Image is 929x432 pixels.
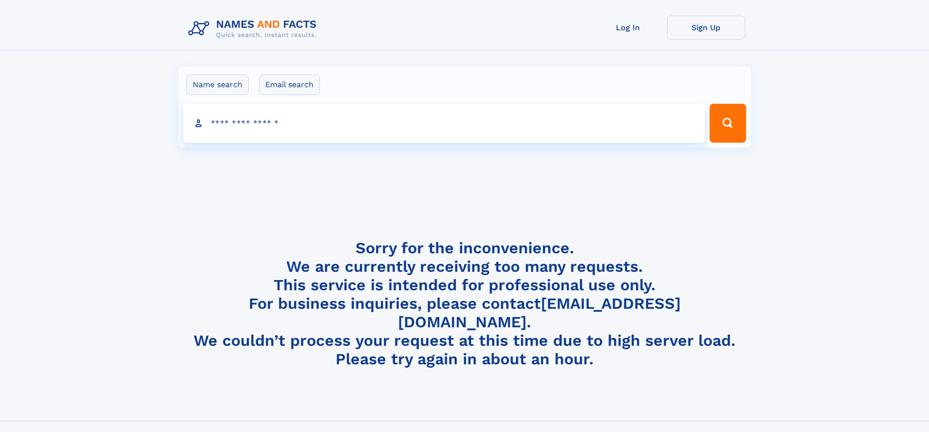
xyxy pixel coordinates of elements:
[186,75,249,95] label: Name search
[710,104,746,143] button: Search Button
[184,16,325,42] img: Logo Names and Facts
[184,239,745,369] h4: Sorry for the inconvenience. We are currently receiving too many requests. This service is intend...
[667,16,745,39] a: Sign Up
[398,294,681,331] a: [EMAIL_ADDRESS][DOMAIN_NAME]
[183,104,706,143] input: search input
[259,75,320,95] label: Email search
[589,16,667,39] a: Log In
